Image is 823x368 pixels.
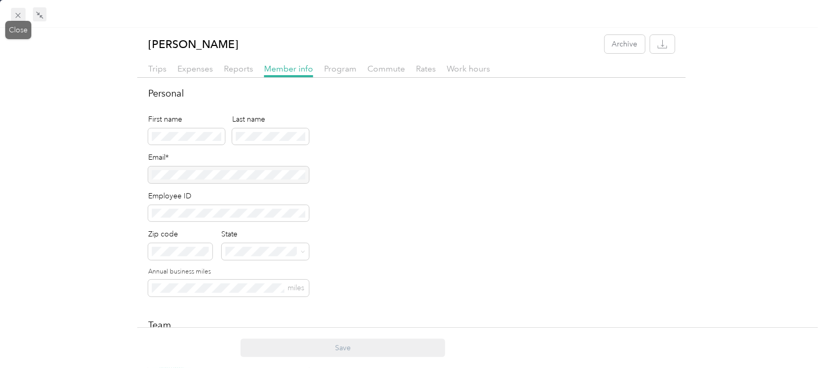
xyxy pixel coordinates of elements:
[148,152,309,163] div: Email*
[224,64,253,74] span: Reports
[416,64,436,74] span: Rates
[5,21,31,39] div: Close
[264,64,313,74] span: Member info
[324,64,356,74] span: Program
[148,318,675,333] h2: Team
[148,64,166,74] span: Trips
[148,229,212,240] div: Zip code
[148,114,225,125] div: First name
[765,310,823,368] iframe: Everlance-gr Chat Button Frame
[148,87,675,101] h2: Personal
[222,229,309,240] div: State
[148,35,238,53] p: [PERSON_NAME]
[148,191,309,201] div: Employee ID
[148,267,309,277] label: Annual business miles
[367,64,405,74] span: Commute
[288,283,305,292] span: miles
[605,35,645,53] button: Archive
[177,64,213,74] span: Expenses
[447,64,490,74] span: Work hours
[232,114,309,125] div: Last name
